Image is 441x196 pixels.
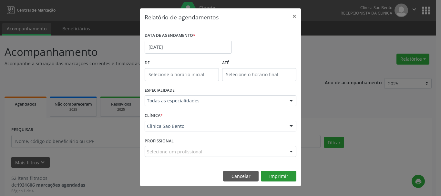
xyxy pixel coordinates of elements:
[145,86,175,96] label: ESPECIALIDADE
[288,8,301,24] button: Close
[223,171,259,182] button: Cancelar
[147,148,202,155] span: Selecione um profissional
[222,58,296,68] label: ATÉ
[261,171,296,182] button: Imprimir
[145,13,219,21] h5: Relatório de agendamentos
[145,58,219,68] label: De
[145,31,195,41] label: DATA DE AGENDAMENTO
[147,98,283,104] span: Todas as especialidades
[145,111,163,121] label: CLÍNICA
[145,68,219,81] input: Selecione o horário inicial
[222,68,296,81] input: Selecione o horário final
[145,136,174,146] label: PROFISSIONAL
[147,123,283,129] span: Clinica Sao Bento
[145,41,232,54] input: Selecione uma data ou intervalo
